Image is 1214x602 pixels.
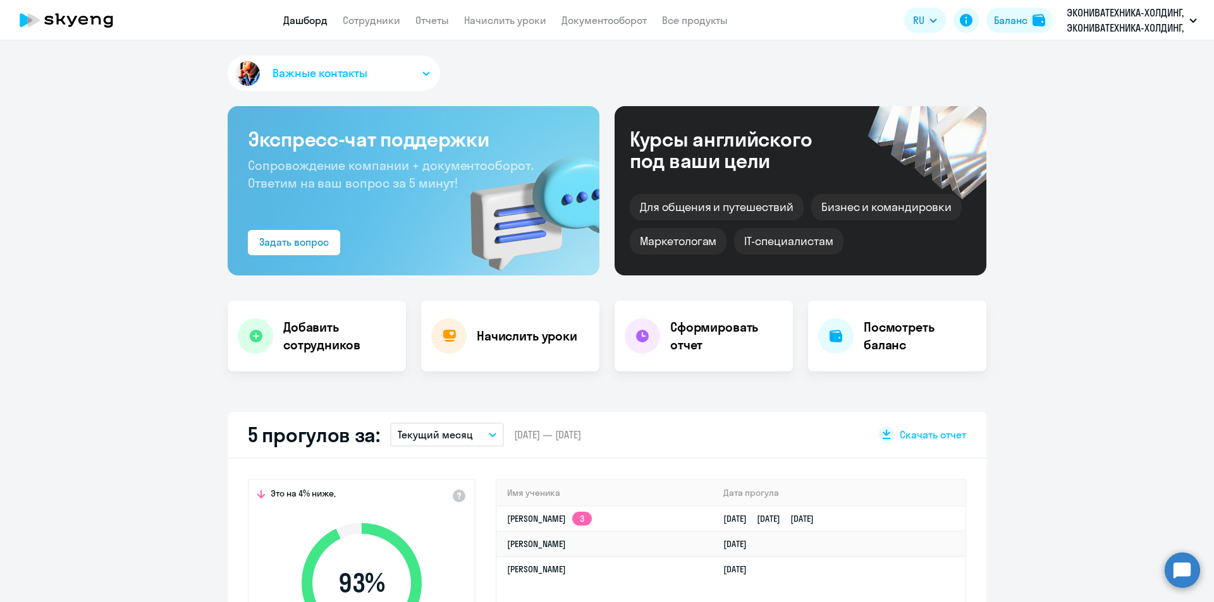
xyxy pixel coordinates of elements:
[864,318,976,354] h4: Посмотреть баланс
[514,428,581,442] span: [DATE] — [DATE]
[572,512,592,526] app-skyeng-badge: 3
[900,428,966,442] span: Скачать отчет
[723,538,757,550] a: [DATE]
[734,228,843,255] div: IT-специалистам
[561,14,647,27] a: Документооборот
[1067,5,1184,35] p: ЭКОНИВАТЕХНИКА-ХОЛДИНГ, ЭКОНИВАТЕХНИКА-ХОЛДИНГ, ООО
[415,14,449,27] a: Отчеты
[477,327,577,345] h4: Начислить уроки
[233,59,262,88] img: avatar
[630,128,846,171] div: Курсы английского под ваши цели
[986,8,1053,33] button: Балансbalance
[273,65,367,81] span: Важные контакты
[994,13,1027,28] div: Баланс
[452,133,599,275] img: bg-img
[248,126,579,152] h3: Экспресс-чат поддержки
[248,422,380,447] h2: 5 прогулов за:
[662,14,728,27] a: Все продукты
[259,234,329,250] div: Задать вопрос
[283,318,396,354] h4: Добавить сотрудников
[248,230,340,255] button: Задать вопрос
[507,538,566,550] a: [PERSON_NAME]
[507,513,592,524] a: [PERSON_NAME]3
[390,423,504,447] button: Текущий месяц
[630,228,727,255] div: Маркетологам
[811,194,962,220] div: Бизнес и командировки
[713,480,965,506] th: Дата прогула
[904,8,946,33] button: RU
[398,427,473,442] p: Текущий месяц
[1060,5,1203,35] button: ЭКОНИВАТЕХНИКА-ХОЛДИНГ, ЭКОНИВАТЕХНИКА-ХОЛДИНГ, ООО
[343,14,400,27] a: Сотрудники
[670,318,783,354] h4: Сформировать отчет
[283,14,328,27] a: Дашборд
[464,14,546,27] a: Начислить уроки
[1033,14,1045,27] img: balance
[723,563,757,575] a: [DATE]
[723,513,824,524] a: [DATE][DATE][DATE]
[507,563,566,575] a: [PERSON_NAME]
[228,56,440,91] button: Важные контакты
[248,157,534,191] span: Сопровождение компании + документооборот. Ответим на ваш вопрос за 5 минут!
[913,13,924,28] span: RU
[630,194,804,220] div: Для общения и путешествий
[271,488,336,503] span: Это на 4% ниже,
[289,568,434,598] span: 93 %
[497,480,713,506] th: Имя ученика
